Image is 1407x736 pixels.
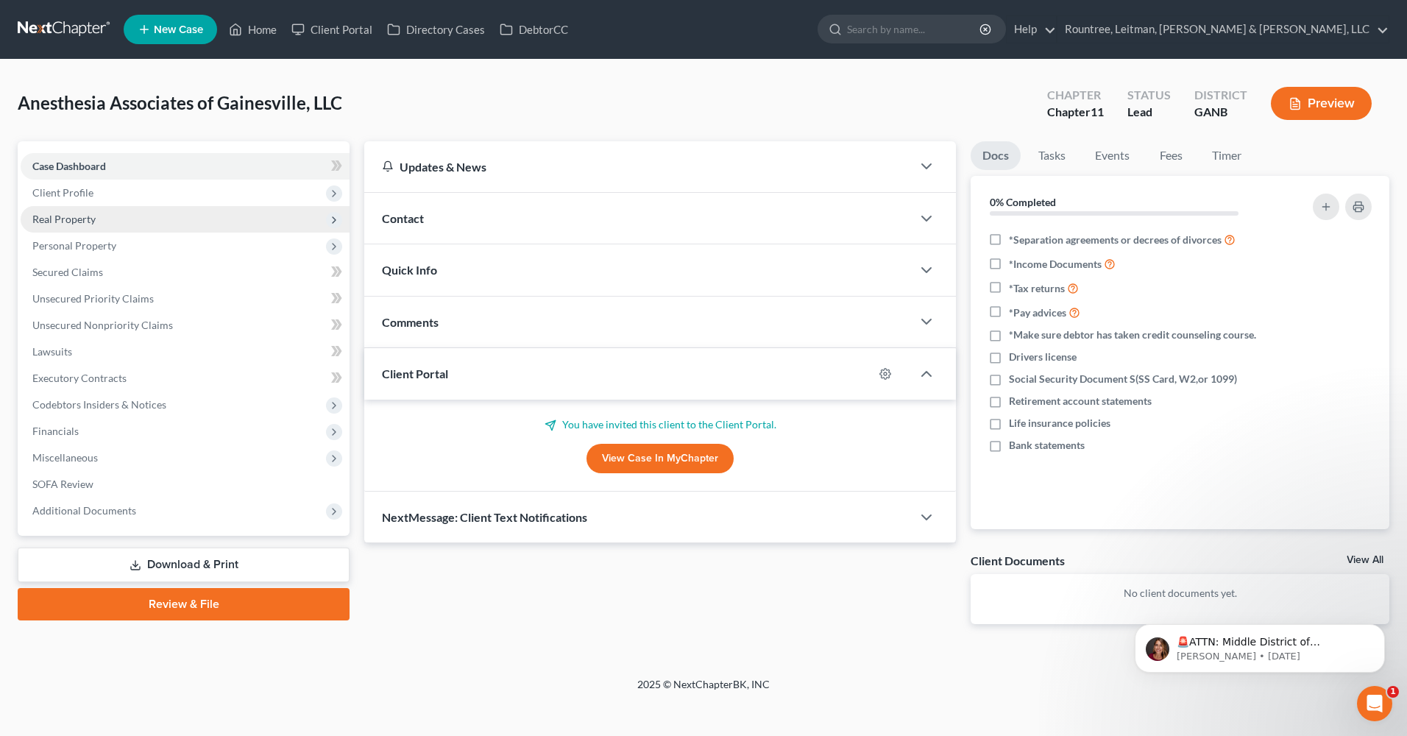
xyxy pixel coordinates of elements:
a: Secured Claims [21,259,350,286]
span: Secured Claims [32,266,103,278]
iframe: Intercom notifications message [1113,593,1407,696]
div: Lead [1127,104,1171,121]
span: Unsecured Priority Claims [32,292,154,305]
span: 11 [1091,105,1104,118]
div: District [1194,87,1247,104]
input: Search by name... [847,15,982,43]
a: Timer [1200,141,1253,170]
div: GANB [1194,104,1247,121]
iframe: Intercom live chat [1357,686,1392,721]
span: Bank statements [1009,438,1085,453]
span: 1 [1387,686,1399,698]
span: Personal Property [32,239,116,252]
a: View Case in MyChapter [586,444,734,473]
a: Directory Cases [380,16,492,43]
a: Download & Print [18,548,350,582]
a: Lawsuits [21,339,350,365]
span: Anesthesia Associates of Gainesville, LLC [18,92,342,113]
span: Executory Contracts [32,372,127,384]
a: Help [1007,16,1056,43]
p: You have invited this client to the Client Portal. [382,417,938,432]
span: Lawsuits [32,345,72,358]
span: *Make sure debtor has taken credit counseling course. [1009,328,1256,342]
span: Miscellaneous [32,451,98,464]
a: Rountree, Leitman, [PERSON_NAME] & [PERSON_NAME], LLC [1057,16,1389,43]
a: DebtorCC [492,16,575,43]
div: 2025 © NextChapterBK, INC [284,677,1123,704]
button: Preview [1271,87,1372,120]
a: Fees [1147,141,1194,170]
span: Financials [32,425,79,437]
span: *Income Documents [1009,257,1102,272]
p: No client documents yet. [982,586,1378,601]
span: Comments [382,315,439,329]
span: *Separation agreements or decrees of divorces [1009,233,1222,247]
span: NextMessage: Client Text Notifications [382,510,587,524]
div: Chapter [1047,104,1104,121]
a: SOFA Review [21,471,350,498]
span: Life insurance policies [1009,416,1110,431]
div: Status [1127,87,1171,104]
span: Codebtors Insiders & Notices [32,398,166,411]
span: Unsecured Nonpriority Claims [32,319,173,331]
span: Real Property [32,213,96,225]
a: Home [221,16,284,43]
span: Drivers license [1009,350,1077,364]
a: Client Portal [284,16,380,43]
div: Chapter [1047,87,1104,104]
a: Review & File [18,588,350,620]
span: New Case [154,24,203,35]
span: Contact [382,211,424,225]
strong: 0% Completed [990,196,1056,208]
div: Client Documents [971,553,1065,568]
a: Tasks [1027,141,1077,170]
a: Case Dashboard [21,153,350,180]
a: Executory Contracts [21,365,350,392]
span: *Pay advices [1009,305,1066,320]
span: *Tax returns [1009,281,1065,296]
a: Unsecured Priority Claims [21,286,350,312]
span: Client Profile [32,186,93,199]
span: Case Dashboard [32,160,106,172]
div: Updates & News [382,159,894,174]
span: Retirement account statements [1009,394,1152,408]
a: Unsecured Nonpriority Claims [21,312,350,339]
span: Social Security Document S(SS Card, W2,or 1099) [1009,372,1237,386]
span: SOFA Review [32,478,93,490]
span: Quick Info [382,263,437,277]
span: Client Portal [382,367,448,381]
span: Additional Documents [32,504,136,517]
a: Events [1083,141,1141,170]
a: View All [1347,555,1383,565]
a: Docs [971,141,1021,170]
